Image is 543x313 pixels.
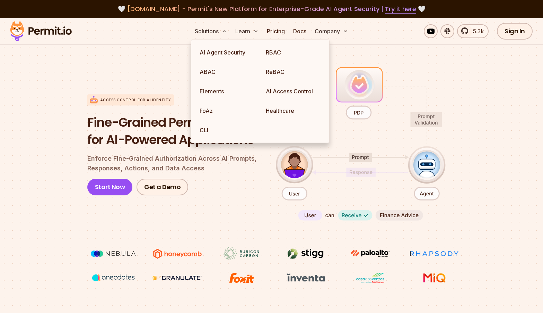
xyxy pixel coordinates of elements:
[290,24,309,38] a: Docs
[194,82,260,101] a: Elements
[192,24,230,38] button: Solutions
[408,247,460,260] img: Rhapsody Health
[264,24,288,38] a: Pricing
[137,179,188,195] a: Get a Demo
[216,271,268,285] img: Foxit
[260,82,326,101] a: AI Access Control
[194,43,260,62] a: AI Agent Security
[312,24,351,38] button: Company
[194,62,260,82] a: ABAC
[233,24,261,38] button: Learn
[411,272,458,284] img: MIQ
[280,271,332,284] img: inventa
[151,271,203,285] img: Granulate
[469,27,484,35] span: 5.3k
[100,98,171,103] p: Access control for AI Identity
[87,154,265,173] p: Enforce Fine-Grained Authorization Across AI Prompts, Responses, Actions, and Data Access
[87,247,139,260] img: Nebula
[17,4,526,14] div: 🤍 🤍
[280,247,332,260] img: Stigg
[260,62,326,82] a: ReBAC
[87,271,139,284] img: vega
[385,5,416,14] a: Try it here
[194,120,260,140] a: CLI
[87,114,265,148] h1: Fine-Grained Permissions for AI-Powered Applications
[151,247,203,260] img: Honeycomb
[457,24,489,38] a: 5.3k
[344,271,396,285] img: Casa dos Ventos
[344,247,396,260] img: paloalto
[87,179,133,195] a: Start Now
[194,101,260,120] a: FoAz
[260,101,326,120] a: Healthcare
[127,5,416,13] span: [DOMAIN_NAME] - Permit's New Platform for Enterprise-Grade AI Agent Security |
[497,23,533,40] a: Sign In
[7,19,75,43] img: Permit logo
[260,43,326,62] a: RBAC
[216,247,268,260] img: Rubicon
